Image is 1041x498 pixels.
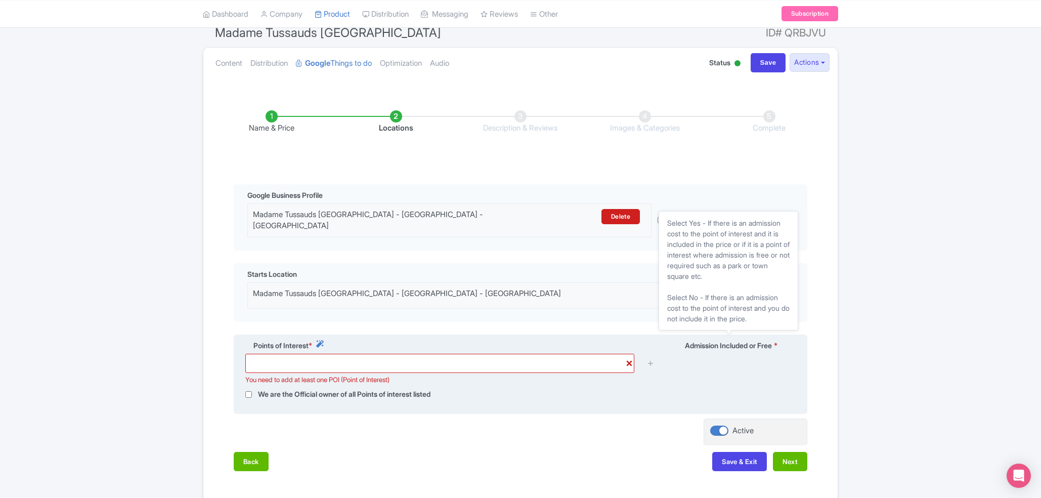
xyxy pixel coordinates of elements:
span: Madame Tussauds [GEOGRAPHIC_DATA] [215,25,441,40]
span: Points of Interest [253,340,309,351]
a: GoogleThings to do [296,48,372,79]
a: Optimization [380,48,422,79]
button: Actions [790,53,830,72]
button: Next [773,452,807,471]
div: Active [732,425,754,437]
div: Select No - If there is an admission cost to the point of interest and you do not include it in t... [667,292,790,324]
li: Complete [707,110,832,134]
button: Save & Exit [712,452,767,471]
a: Delete [601,209,640,224]
li: Images & Categories [583,110,707,134]
strong: Google [305,58,330,69]
div: Select Yes - If there is an admission cost to the point of interest and it is included in the pri... [667,218,790,281]
span: ID# QRBJVU [766,23,826,43]
div: Madame Tussauds [GEOGRAPHIC_DATA] - [GEOGRAPHIC_DATA] - [GEOGRAPHIC_DATA] [253,209,548,232]
label: We are the Official owner of all Points of interest listed [258,389,430,400]
span: Status [709,57,730,68]
input: Save [751,53,786,72]
li: Description & Reviews [458,110,583,134]
div: You need to add at least one POI (Point of Interest) [245,375,634,385]
span: Admission Included or Free [685,340,772,351]
div: Open Intercom Messenger [1007,464,1031,488]
li: Name & Price [209,110,334,134]
div: Active [732,56,743,72]
a: Distribution [250,48,288,79]
li: Locations [334,110,458,134]
div: Madame Tussauds [GEOGRAPHIC_DATA] - [GEOGRAPHIC_DATA] - [GEOGRAPHIC_DATA] [253,288,654,303]
a: Subscription [782,6,838,21]
a: Audio [430,48,449,79]
span: Google Business Profile [247,190,323,200]
button: Back [234,452,269,471]
span: Starts Location [247,269,297,279]
a: Content [215,48,242,79]
label: We are the owner of this Google Business Profile [670,210,782,231]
